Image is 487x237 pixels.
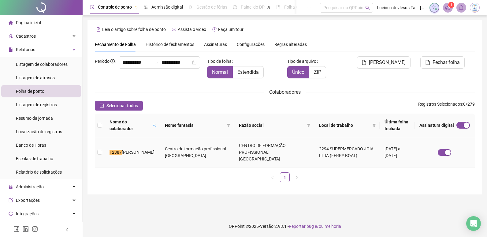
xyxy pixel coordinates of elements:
span: Único [292,69,304,75]
button: Selecionar todos [95,101,143,111]
span: file [9,47,13,52]
span: right [295,176,299,179]
button: left [268,172,277,182]
span: 1 [450,3,452,7]
span: Regras alteradas [274,42,307,47]
span: Histórico de fechamentos [146,42,194,47]
span: Reportar bug e/ou melhoria [289,224,341,229]
span: filter [371,121,377,130]
span: home [9,21,13,25]
span: instagram [32,226,38,232]
td: CENTRO DE FORMAÇÃO PROFISSIONAL [GEOGRAPHIC_DATA] [234,137,314,167]
span: Admissão digital [151,5,183,9]
span: Período [95,59,110,64]
span: Tipo de folha [207,58,232,65]
span: Nome do colaborador [110,118,150,132]
span: Estendida [237,69,259,75]
button: [PERSON_NAME] [357,56,411,69]
span: search [365,6,370,10]
span: left [271,176,274,179]
span: Fechar folha [433,59,460,66]
span: sync [9,212,13,216]
span: lock [9,185,13,189]
span: Leia o artigo sobre folha de ponto [102,27,166,32]
span: left [65,228,69,232]
span: Versão [260,224,273,229]
span: Lucinea de Jesus Far - [GEOGRAPHIC_DATA] [377,4,426,11]
span: Fechamento de Folha [95,42,136,47]
span: Assista o vídeo [178,27,206,32]
span: dashboard [233,5,237,9]
span: file-done [143,5,148,9]
span: Local de trabalho [319,122,370,129]
span: info-circle [110,59,115,63]
span: search [151,117,158,133]
span: youtube [172,27,176,32]
td: 2294 SUPERMERCADO JOIA LTDA (FERRY BOAT) [314,137,380,167]
span: Nome fantasia [165,122,224,129]
span: Assinaturas [204,42,227,47]
span: Painel do DP [241,5,265,9]
span: user-add [9,34,13,38]
th: Última folha fechada [380,114,415,137]
footer: QRPoint © 2025 - 2.93.1 - [83,216,487,237]
span: ellipsis [307,5,311,9]
span: Escalas de trabalho [16,156,53,161]
span: file [362,60,366,65]
span: Listagem de registros [16,102,57,107]
span: facebook [13,226,20,232]
img: sparkle-icon.fc2bf0ac1784a2077858766a79e2daf3.svg [431,4,438,11]
span: Colaboradores [269,89,301,95]
span: Localização de registros [16,129,62,134]
span: Relatório de solicitações [16,170,62,175]
span: : 0 / 279 [418,101,475,111]
img: 83834 [470,3,479,12]
span: Configurações [237,42,265,47]
td: [DATE] a [DATE] [380,137,415,167]
span: export [9,198,13,202]
span: to [154,60,159,65]
span: Razão social [239,122,304,129]
span: Banco de Horas [16,143,46,148]
span: Relatórios [16,47,35,52]
button: right [292,172,302,182]
mark: 12387 [110,150,122,155]
span: Tipo de arquivo [287,58,316,65]
span: Administração [16,184,44,189]
span: Registros Selecionados [418,102,462,107]
span: Faça um tour [218,27,243,32]
span: [PERSON_NAME] [369,59,406,66]
span: bell [459,5,464,10]
span: Cadastros [16,34,36,39]
span: pushpin [267,6,271,9]
li: Página anterior [268,172,277,182]
span: Controle de ponto [98,5,132,9]
span: filter [307,123,310,127]
span: sun [188,5,193,9]
span: Resumo da jornada [16,116,53,121]
span: Listagem de atrasos [16,75,55,80]
span: Gestão de férias [196,5,227,9]
span: Folha de pagamento [284,5,323,9]
button: Fechar folha [420,56,465,69]
span: pushpin [134,6,138,9]
span: ZIP [314,69,321,75]
span: history [212,27,217,32]
span: filter [225,121,232,130]
span: filter [372,123,376,127]
li: Próxima página [292,172,302,182]
span: Assinatura digital [419,122,454,129]
li: 1 [280,172,290,182]
span: Listagem de colaboradores [16,62,68,67]
span: swap-right [154,60,159,65]
span: clock-circle [90,5,94,9]
span: search [153,123,156,127]
span: filter [306,121,312,130]
td: Centro de formação profissional [GEOGRAPHIC_DATA] [160,137,234,167]
a: 1 [280,173,289,182]
span: Página inicial [16,20,41,25]
span: filter [227,123,230,127]
span: Selecionar todos [106,102,138,109]
div: Open Intercom Messenger [466,216,481,231]
span: file [425,60,430,65]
